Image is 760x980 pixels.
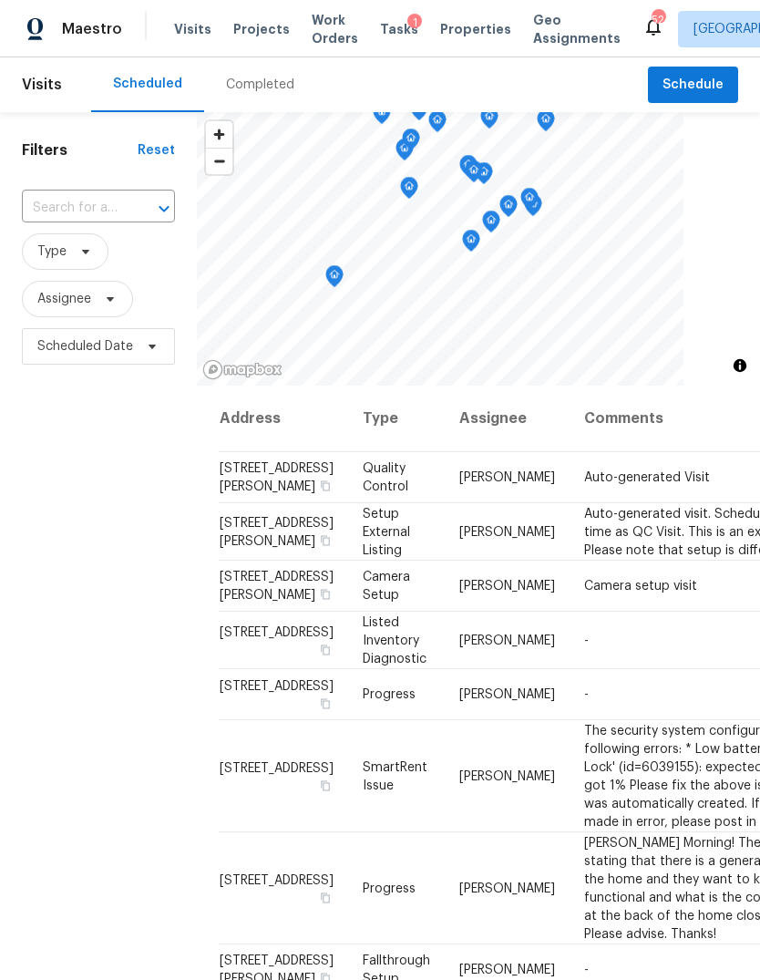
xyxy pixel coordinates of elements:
[459,688,555,701] span: [PERSON_NAME]
[22,141,138,160] h1: Filters
[220,625,334,638] span: [STREET_ADDRESS]
[480,107,498,135] div: Map marker
[317,531,334,548] button: Copy Address
[363,688,416,701] span: Progress
[482,211,500,239] div: Map marker
[206,148,232,174] button: Zoom out
[226,76,294,94] div: Completed
[174,20,211,38] span: Visits
[348,386,445,452] th: Type
[459,471,555,484] span: [PERSON_NAME]
[363,882,416,894] span: Progress
[584,688,589,701] span: -
[113,75,182,93] div: Scheduled
[459,634,555,646] span: [PERSON_NAME]
[410,98,428,127] div: Map marker
[459,155,478,183] div: Map marker
[445,386,570,452] th: Assignee
[475,162,493,191] div: Map marker
[395,139,414,167] div: Map marker
[37,337,133,356] span: Scheduled Date
[37,290,91,308] span: Assignee
[22,194,124,222] input: Search for an address...
[584,471,710,484] span: Auto-generated Visit
[652,11,664,29] div: 52
[37,242,67,261] span: Type
[202,359,282,380] a: Mapbox homepage
[407,14,422,32] div: 1
[233,20,290,38] span: Projects
[206,121,232,148] button: Zoom in
[220,873,334,886] span: [STREET_ADDRESS]
[363,571,410,602] span: Camera Setup
[220,761,334,774] span: [STREET_ADDRESS]
[459,769,555,782] span: [PERSON_NAME]
[459,525,555,538] span: [PERSON_NAME]
[219,386,348,452] th: Address
[537,109,555,138] div: Map marker
[380,23,418,36] span: Tasks
[197,112,683,386] canvas: Map
[440,20,511,38] span: Properties
[462,230,480,258] div: Map marker
[363,615,426,665] span: Listed Inventory Diagnostic
[363,760,427,791] span: SmartRent Issue
[220,462,334,493] span: [STREET_ADDRESS][PERSON_NAME]
[151,196,177,222] button: Open
[499,195,518,223] div: Map marker
[584,634,589,646] span: -
[729,355,751,377] button: Toggle attribution
[734,356,745,376] span: Toggle attribution
[584,964,589,976] span: -
[138,141,175,160] div: Reset
[459,882,555,894] span: [PERSON_NAME]
[363,507,410,556] span: Setup External Listing
[459,964,555,976] span: [PERSON_NAME]
[317,586,334,603] button: Copy Address
[662,74,724,97] span: Schedule
[317,478,334,494] button: Copy Address
[22,65,62,105] span: Visits
[206,149,232,174] span: Zoom out
[459,580,555,593] span: [PERSON_NAME]
[220,571,334,602] span: [STREET_ADDRESS][PERSON_NAME]
[465,160,483,189] div: Map marker
[317,696,334,712] button: Copy Address
[400,177,418,205] div: Map marker
[312,11,358,47] span: Work Orders
[428,110,447,139] div: Map marker
[220,516,334,547] span: [STREET_ADDRESS][PERSON_NAME]
[220,680,334,693] span: [STREET_ADDRESS]
[62,20,122,38] span: Maestro
[325,265,344,294] div: Map marker
[373,102,391,130] div: Map marker
[317,889,334,905] button: Copy Address
[533,11,621,47] span: Geo Assignments
[402,129,420,157] div: Map marker
[648,67,738,104] button: Schedule
[520,188,539,216] div: Map marker
[363,462,408,493] span: Quality Control
[584,580,697,593] span: Camera setup visit
[317,641,334,657] button: Copy Address
[317,777,334,793] button: Copy Address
